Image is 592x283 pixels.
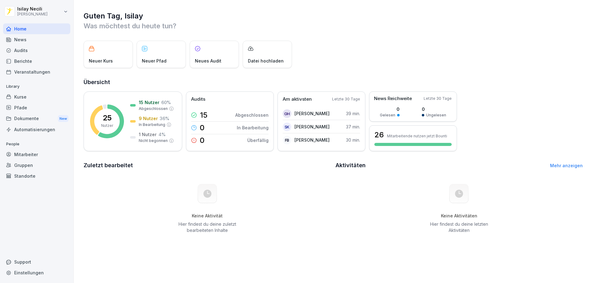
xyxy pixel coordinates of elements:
p: Datei hochladen [248,58,284,64]
p: 0 [200,137,204,144]
p: Abgeschlossen [139,106,168,111]
p: 60 % [161,99,171,106]
p: Audits [191,96,205,103]
p: 15 [200,111,208,119]
div: FB [283,136,291,144]
a: Home [3,23,70,34]
h2: Zuletzt bearbeitet [84,161,331,170]
p: 4 % [158,131,166,138]
a: Veranstaltungen [3,67,70,77]
p: Abgeschlossen [235,112,269,118]
a: Audits [3,45,70,56]
p: Mitarbeitende nutzen jetzt Bounti [387,134,447,138]
p: Ungelesen [426,112,446,118]
p: [PERSON_NAME] [294,110,330,117]
h2: Aktivitäten [335,161,366,170]
a: Standorte [3,171,70,181]
h5: Keine Aktivität [176,213,238,219]
a: Berichte [3,56,70,67]
h3: 26 [374,130,384,140]
p: Nicht begonnen [139,138,168,144]
a: Einstellungen [3,267,70,278]
p: 0 [380,106,400,112]
p: 25 [103,114,112,122]
p: 1 Nutzer [139,131,157,138]
p: 9 Nutzer [139,115,158,122]
a: Pfade [3,102,70,113]
p: Neuer Kurs [89,58,113,64]
a: Mehr anzeigen [550,163,583,168]
p: 37 min. [346,123,360,130]
p: [PERSON_NAME] [294,123,330,130]
h2: Übersicht [84,78,583,87]
a: Mitarbeiter [3,149,70,160]
p: [PERSON_NAME] [294,137,330,143]
p: Was möchtest du heute tun? [84,21,583,31]
p: Neues Audit [195,58,221,64]
a: DokumenteNew [3,113,70,124]
p: In Bearbeitung [237,124,269,131]
p: 30 min. [346,137,360,143]
p: Isilay Necili [17,6,47,12]
p: Nutzer [101,123,113,128]
div: Dokumente [3,113,70,124]
p: 39 min. [346,110,360,117]
p: [PERSON_NAME] [17,12,47,16]
p: 15 Nutzer [139,99,159,106]
p: 0 [200,124,204,131]
p: Hier findest du deine zuletzt bearbeiteten Inhalte [176,221,238,233]
div: New [58,115,68,122]
p: Neuer Pfad [142,58,166,64]
p: In Bearbeitung [139,122,165,127]
h1: Guten Tag, Isilay [84,11,583,21]
a: Kurse [3,91,70,102]
p: Gelesen [380,112,395,118]
p: News Reichweite [374,95,412,102]
a: Gruppen [3,160,70,171]
p: Letzte 30 Tage [424,96,452,101]
p: Hier findest du deine letzten Aktivitäten [428,221,490,233]
h5: Keine Aktivitäten [428,213,490,219]
p: Überfällig [247,137,269,144]
p: Letzte 30 Tage [332,96,360,102]
div: GH [283,109,291,118]
a: Automatisierungen [3,124,70,135]
p: People [3,139,70,149]
p: Am aktivsten [283,96,312,103]
a: News [3,34,70,45]
p: 36 % [160,115,169,122]
div: Support [3,257,70,267]
p: 0 [422,106,446,112]
div: SK [283,123,291,131]
p: Library [3,82,70,91]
